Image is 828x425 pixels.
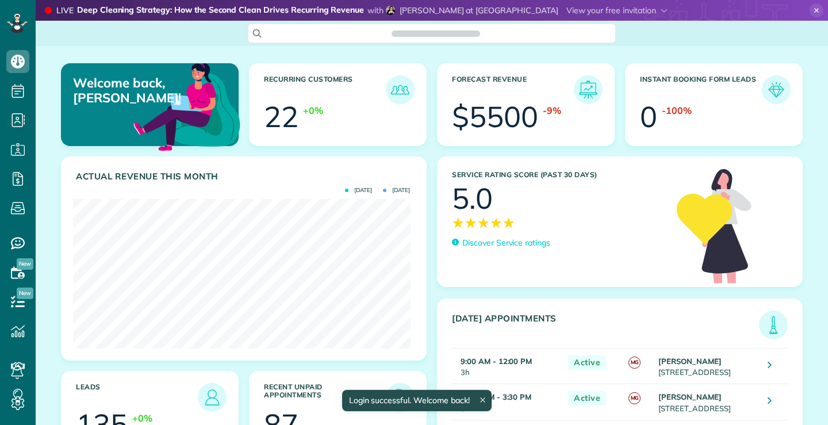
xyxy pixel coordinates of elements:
[628,392,641,404] span: MG
[461,392,531,401] strong: 12:30 PM - 3:30 PM
[658,357,722,366] strong: [PERSON_NAME]
[452,213,465,233] span: ★
[303,104,323,117] div: +0%
[543,104,561,117] div: -9%
[477,213,490,233] span: ★
[264,102,298,131] div: 22
[76,383,198,412] h3: Leads
[389,386,412,409] img: icon_unpaid_appointments-47b8ce3997adf2238b356f14209ab4cced10bd1f174958f3ca8f1d0dd7fffeee.png
[264,75,386,104] h3: Recurring Customers
[342,390,491,411] div: Login successful. Welcome back!
[452,102,538,131] div: $5500
[577,78,600,101] img: icon_forecast_revenue-8c13a41c7ed35a8dcfafea3cbb826a0462acb37728057bba2d056411b612bbbe.png
[490,213,503,233] span: ★
[73,75,181,106] p: Welcome back, [PERSON_NAME]!
[452,349,562,384] td: 3h
[658,392,722,401] strong: [PERSON_NAME]
[452,171,665,179] h3: Service Rating score (past 30 days)
[452,184,493,213] div: 5.0
[640,75,762,104] h3: Instant Booking Form Leads
[655,384,759,420] td: [STREET_ADDRESS]
[264,383,386,412] h3: Recent unpaid appointments
[452,237,550,249] a: Discover Service ratings
[568,391,606,405] span: Active
[765,78,788,101] img: icon_form_leads-04211a6a04a5b2264e4ee56bc0799ec3eb69b7e499cbb523a139df1d13a81ae0.png
[461,357,532,366] strong: 9:00 AM - 12:00 PM
[452,313,759,339] h3: [DATE] Appointments
[131,50,243,162] img: dashboard_welcome-42a62b7d889689a78055ac9021e634bf52bae3f8056760290aed330b23ab8690.png
[132,412,152,425] div: +0%
[762,313,785,336] img: icon_todays_appointments-901f7ab196bb0bea1936b74009e4eb5ffbc2d2711fa7634e0d609ed5ef32b18b.png
[655,349,759,384] td: [STREET_ADDRESS]
[400,5,558,16] span: [PERSON_NAME] at [GEOGRAPHIC_DATA]
[201,386,224,409] img: icon_leads-1bed01f49abd5b7fead27621c3d59655bb73ed531f8eeb49469d10e621d6b896.png
[465,213,477,233] span: ★
[640,102,657,131] div: 0
[76,171,415,182] h3: Actual Revenue this month
[628,357,641,369] span: MG
[383,187,410,193] span: [DATE]
[452,75,574,104] h3: Forecast Revenue
[17,288,33,299] span: New
[462,237,550,249] p: Discover Service ratings
[403,28,468,39] span: Search ZenMaid…
[568,355,606,370] span: Active
[503,213,515,233] span: ★
[389,78,412,101] img: icon_recurring_customers-cf858462ba22bcd05b5a5880d41d6543d210077de5bb9ebc9590e49fd87d84ed.png
[345,187,372,193] span: [DATE]
[386,6,395,15] img: beth-eldredge-a5cc9a71fb1d8fab7c4ee739256b8bd288b61453731f163689eb4f94e1bbedc0.jpg
[662,104,692,117] div: -100%
[77,5,364,17] strong: Deep Cleaning Strategy: How the Second Clean Drives Recurring Revenue
[17,258,33,270] span: New
[452,384,562,420] td: 3h
[367,5,384,16] span: with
